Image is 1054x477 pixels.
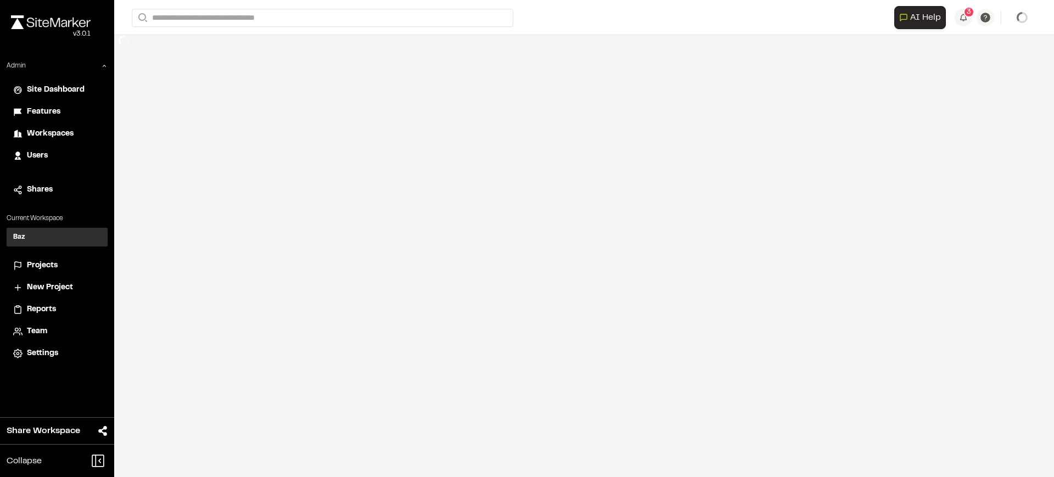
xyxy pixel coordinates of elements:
p: Current Workspace [7,214,108,223]
span: New Project [27,282,73,294]
div: Open AI Assistant [894,6,950,29]
span: Team [27,326,47,338]
h3: Baz [13,232,25,242]
a: Features [13,106,101,118]
span: Reports [27,304,56,316]
span: Shares [27,184,53,196]
a: New Project [13,282,101,294]
span: Workspaces [27,128,74,140]
button: 3 [955,9,972,26]
a: Settings [13,347,101,360]
a: Users [13,150,101,162]
a: Shares [13,184,101,196]
span: AI Help [910,11,941,24]
a: Projects [13,260,101,272]
a: Site Dashboard [13,84,101,96]
img: rebrand.png [11,15,91,29]
a: Reports [13,304,101,316]
p: Admin [7,61,26,71]
button: Open AI Assistant [894,6,946,29]
span: Settings [27,347,58,360]
a: Team [13,326,101,338]
span: Projects [27,260,58,272]
span: Site Dashboard [27,84,85,96]
span: Collapse [7,454,42,468]
div: Oh geez...please don't... [11,29,91,39]
span: Features [27,106,60,118]
button: Search [132,9,152,27]
span: 3 [967,7,971,17]
span: Users [27,150,48,162]
span: Share Workspace [7,424,80,437]
a: Workspaces [13,128,101,140]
